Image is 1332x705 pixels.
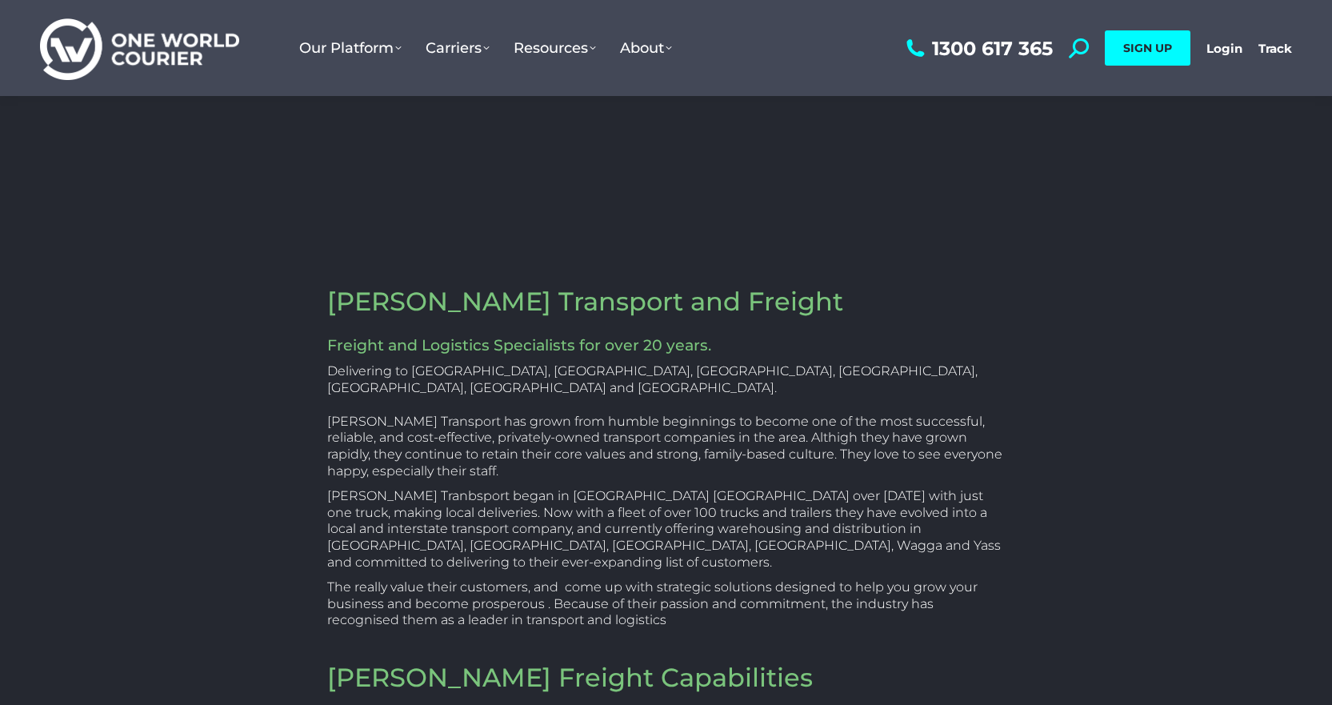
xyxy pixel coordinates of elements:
span: Our Platform [299,39,402,57]
a: Carriers [414,23,502,73]
a: Resources [502,23,608,73]
span: Carriers [426,39,490,57]
a: Login [1206,41,1242,56]
a: SIGN UP [1105,30,1190,66]
p: Delivering to [GEOGRAPHIC_DATA], [GEOGRAPHIC_DATA], [GEOGRAPHIC_DATA], [GEOGRAPHIC_DATA], [GEOGRA... [327,363,1006,480]
a: Track [1258,41,1292,56]
a: About [608,23,684,73]
span: SIGN UP [1123,41,1172,55]
p: [PERSON_NAME] Tranbsport began in [GEOGRAPHIC_DATA] [GEOGRAPHIC_DATA] over [DATE] with just one t... [327,488,1006,571]
h2: [PERSON_NAME] Transport and Freight [327,285,1006,318]
p: The really value their customers, and come up with strategic solutions designed to help you grow ... [327,579,1006,629]
a: 1300 617 365 [902,38,1053,58]
span: About [620,39,672,57]
h3: Freight and Logistics Specialists for over 20 years. [327,336,1006,356]
span: Resources [514,39,596,57]
a: Our Platform [287,23,414,73]
img: One World Courier [40,16,239,81]
h2: [PERSON_NAME] Freight Capabilities [327,661,1006,695]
